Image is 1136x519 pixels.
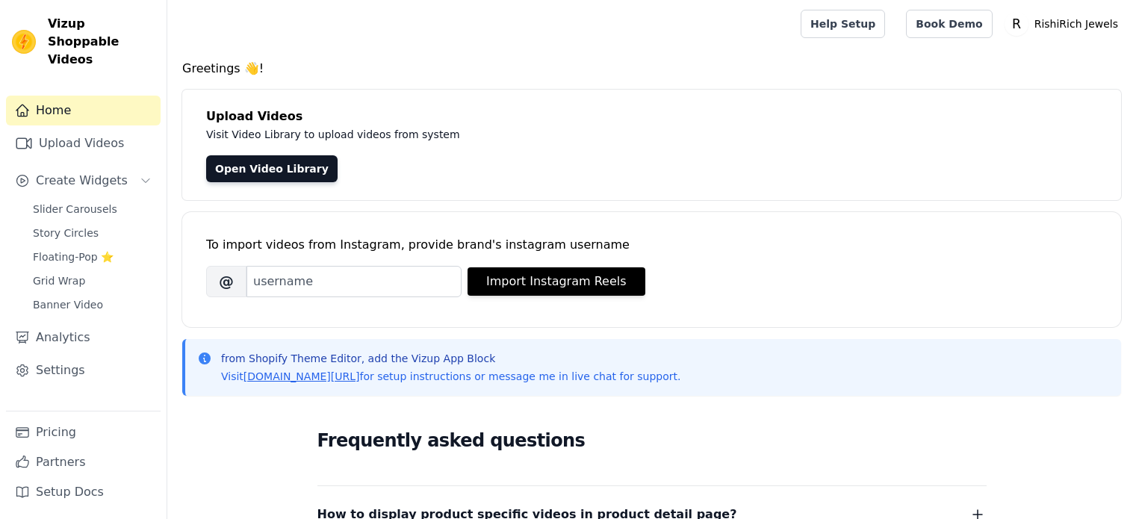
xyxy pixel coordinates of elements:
button: Create Widgets [6,166,161,196]
a: Grid Wrap [24,270,161,291]
span: @ [206,266,246,297]
a: Home [6,96,161,125]
a: [DOMAIN_NAME][URL] [243,370,360,382]
p: Visit for setup instructions or message me in live chat for support. [221,369,680,384]
h4: Upload Videos [206,108,1097,125]
a: Partners [6,447,161,477]
a: Analytics [6,323,161,352]
span: Vizup Shoppable Videos [48,15,155,69]
button: R RishiRich Jewels [1005,10,1124,37]
span: Story Circles [33,226,99,240]
a: Floating-Pop ⭐ [24,246,161,267]
span: Grid Wrap [33,273,85,288]
input: username [246,266,462,297]
a: Open Video Library [206,155,338,182]
h2: Frequently asked questions [317,426,987,456]
img: Vizup [12,30,36,54]
span: Slider Carousels [33,202,117,217]
a: Banner Video [24,294,161,315]
a: Help Setup [801,10,885,38]
a: Pricing [6,417,161,447]
p: from Shopify Theme Editor, add the Vizup App Block [221,351,680,366]
a: Settings [6,355,161,385]
span: Create Widgets [36,172,128,190]
p: Visit Video Library to upload videos from system [206,125,875,143]
span: Banner Video [33,297,103,312]
a: Story Circles [24,223,161,243]
h4: Greetings 👋! [182,60,1121,78]
span: Floating-Pop ⭐ [33,249,114,264]
a: Book Demo [906,10,992,38]
a: Setup Docs [6,477,161,507]
a: Upload Videos [6,128,161,158]
button: Import Instagram Reels [468,267,645,296]
text: R [1012,16,1021,31]
div: To import videos from Instagram, provide brand's instagram username [206,236,1097,254]
p: RishiRich Jewels [1028,10,1124,37]
a: Slider Carousels [24,199,161,220]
